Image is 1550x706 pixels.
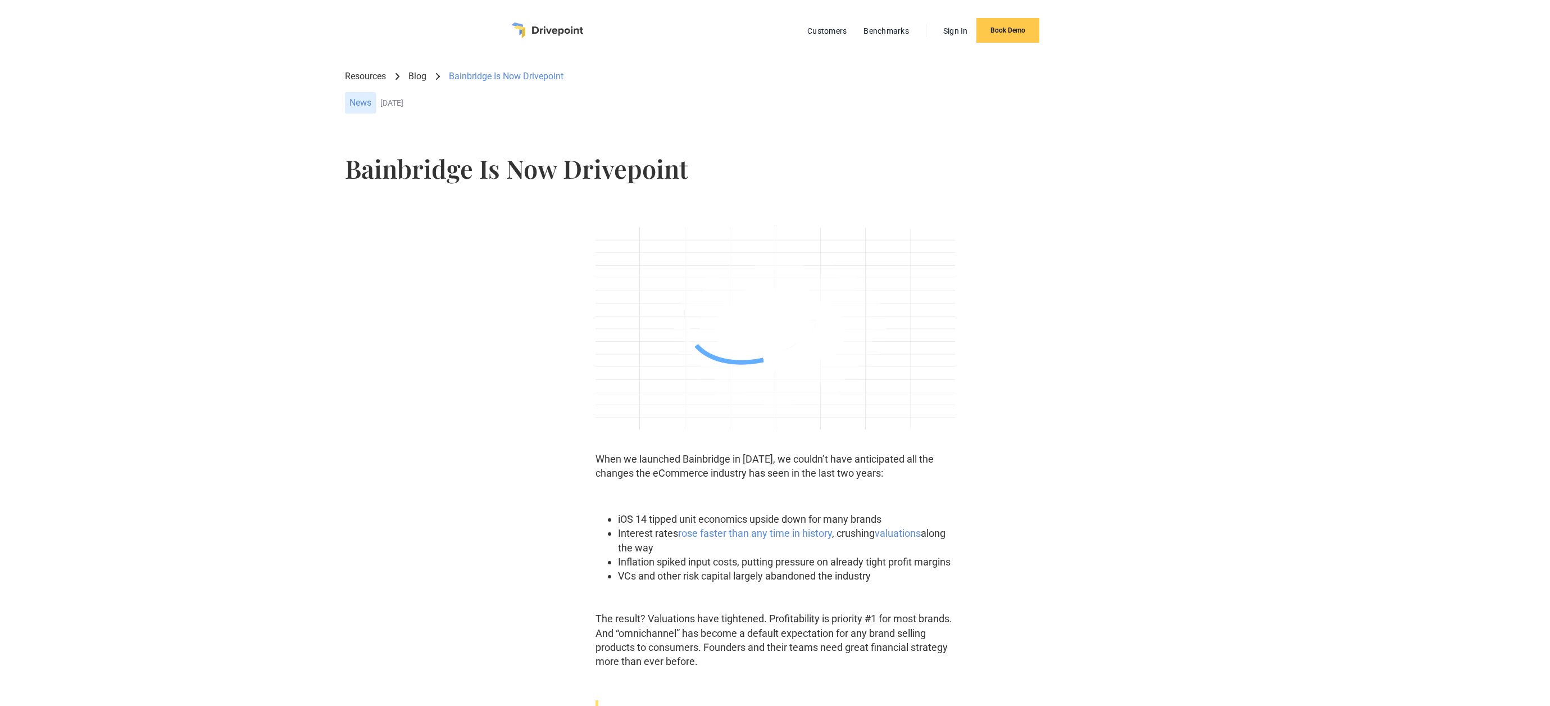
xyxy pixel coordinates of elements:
[345,70,386,83] a: Resources
[345,92,376,114] div: News
[802,24,852,38] a: Customers
[596,489,955,503] p: ‍
[380,98,1205,108] div: [DATE]
[976,18,1039,43] a: Book Demo
[618,555,955,569] li: Inflation spiked input costs, putting pressure on already tight profit margins
[875,527,921,539] a: valuations
[596,677,955,691] p: ‍
[449,70,563,83] div: Bainbridge Is Now Drivepoint
[345,156,1205,181] h1: Bainbridge Is Now Drivepoint
[858,24,915,38] a: Benchmarks
[596,612,955,668] p: The result? Valuations have tightened. Profitability is priority #1 for most brands. And “omnicha...
[596,589,955,603] p: ‍
[938,24,974,38] a: Sign In
[618,512,955,526] li: iOS 14 tipped unit economics upside down for many brands
[618,526,955,554] li: Interest rates , crushing along the way
[678,527,832,539] a: rose faster than any time in history
[408,70,426,83] a: Blog
[511,22,583,38] a: home
[618,569,955,583] li: VCs and other risk capital largely abandoned the industry
[596,452,955,480] p: When we launched Bainbridge in [DATE], we couldn’t have anticipated all the changes the eCommerce...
